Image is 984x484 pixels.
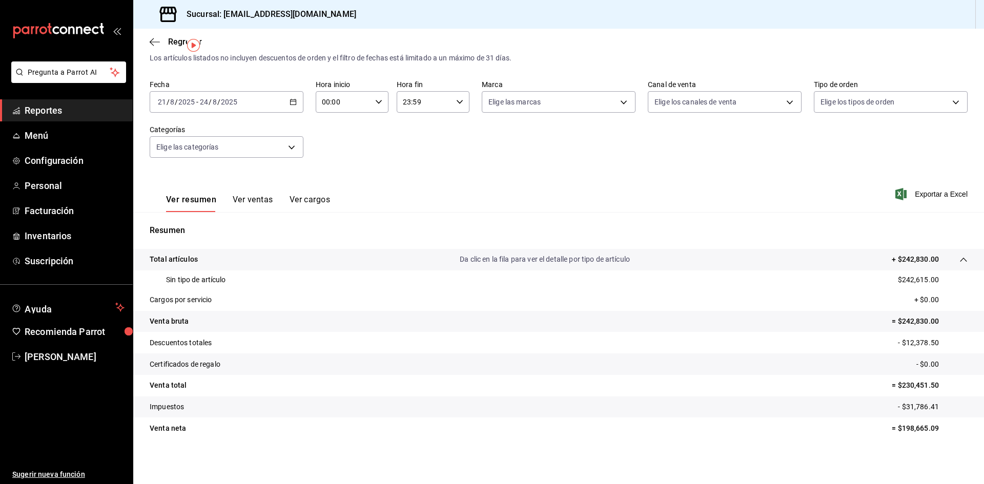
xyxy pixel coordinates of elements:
p: - $31,786.41 [898,402,968,412]
label: Canal de venta [648,81,802,88]
span: Facturación [25,204,125,218]
span: Pregunta a Parrot AI [28,67,110,78]
p: $242,615.00 [898,275,939,285]
p: - $12,378.50 [898,338,968,348]
p: - $0.00 [916,359,968,370]
label: Fecha [150,81,303,88]
h3: Sucursal: [EMAIL_ADDRESS][DOMAIN_NAME] [178,8,356,20]
span: / [217,98,220,106]
p: + $242,830.00 [892,254,939,265]
button: Ver ventas [233,195,273,212]
span: / [175,98,178,106]
input: -- [212,98,217,106]
span: Configuración [25,154,125,167]
span: Reportes [25,103,125,117]
p: Venta neta [150,423,186,434]
button: Pregunta a Parrot AI [11,61,126,83]
span: Sugerir nueva función [12,469,125,480]
p: = $230,451.50 [892,380,968,391]
label: Categorías [150,126,303,133]
label: Tipo de orden [814,81,968,88]
button: Exportar a Excel [897,188,968,200]
input: -- [157,98,167,106]
button: Regresar [150,37,202,47]
input: ---- [220,98,238,106]
span: - [196,98,198,106]
input: -- [199,98,209,106]
span: Regresar [168,37,202,47]
p: Resumen [150,224,968,237]
label: Marca [482,81,635,88]
img: Tooltip marker [187,39,200,52]
input: -- [170,98,175,106]
label: Hora inicio [316,81,388,88]
div: Los artículos listados no incluyen descuentos de orden y el filtro de fechas está limitado a un m... [150,53,968,64]
span: / [167,98,170,106]
span: Recomienda Parrot [25,325,125,339]
a: Pregunta a Parrot AI [7,74,126,85]
span: Elige los canales de venta [654,97,736,107]
button: Ver resumen [166,195,216,212]
p: = $242,830.00 [892,316,968,327]
p: Venta total [150,380,187,391]
span: Elige las categorías [156,142,219,152]
span: [PERSON_NAME] [25,350,125,364]
label: Hora fin [397,81,469,88]
span: Suscripción [25,254,125,268]
span: Personal [25,179,125,193]
p: Impuestos [150,402,184,412]
span: Ayuda [25,301,111,313]
p: Descuentos totales [150,338,212,348]
input: ---- [178,98,195,106]
p: Certificados de regalo [150,359,220,370]
span: / [209,98,212,106]
div: navigation tabs [166,195,330,212]
p: Total artículos [150,254,198,265]
p: Sin tipo de artículo [166,275,226,285]
button: Ver cargos [290,195,331,212]
span: Elige los tipos de orden [821,97,894,107]
span: Menú [25,129,125,142]
p: Da clic en la fila para ver el detalle por tipo de artículo [460,254,630,265]
span: Inventarios [25,229,125,243]
p: Venta bruta [150,316,189,327]
button: open_drawer_menu [113,27,121,35]
p: + $0.00 [914,294,968,305]
p: = $198,665.09 [892,423,968,434]
span: Elige las marcas [488,97,541,107]
p: Cargos por servicio [150,294,212,305]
